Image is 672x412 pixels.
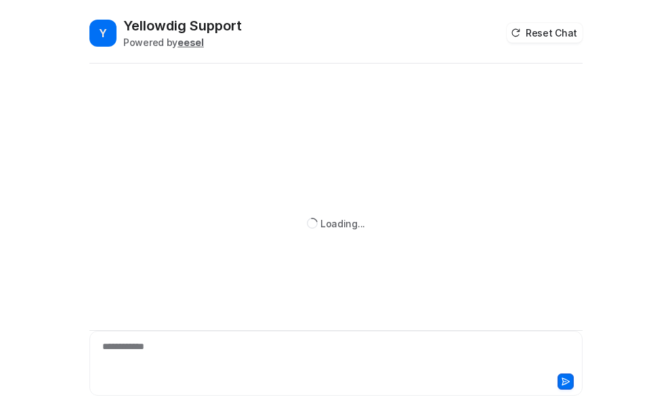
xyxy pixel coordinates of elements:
button: Reset Chat [507,23,583,43]
span: Y [89,20,117,47]
div: Loading... [320,216,365,231]
h2: Yellowdig Support [123,16,242,35]
div: Powered by [123,35,242,49]
b: eesel [177,37,204,48]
